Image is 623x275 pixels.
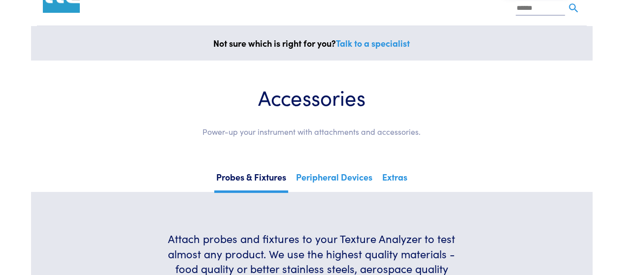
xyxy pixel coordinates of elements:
[336,37,410,49] a: Talk to a specialist
[61,84,563,110] h1: Accessories
[61,125,563,138] p: Power-up your instrument with attachments and accessories.
[214,169,288,193] a: Probes & Fixtures
[294,169,374,190] a: Peripheral Devices
[380,169,409,190] a: Extras
[37,36,587,51] p: Not sure which is right for you?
